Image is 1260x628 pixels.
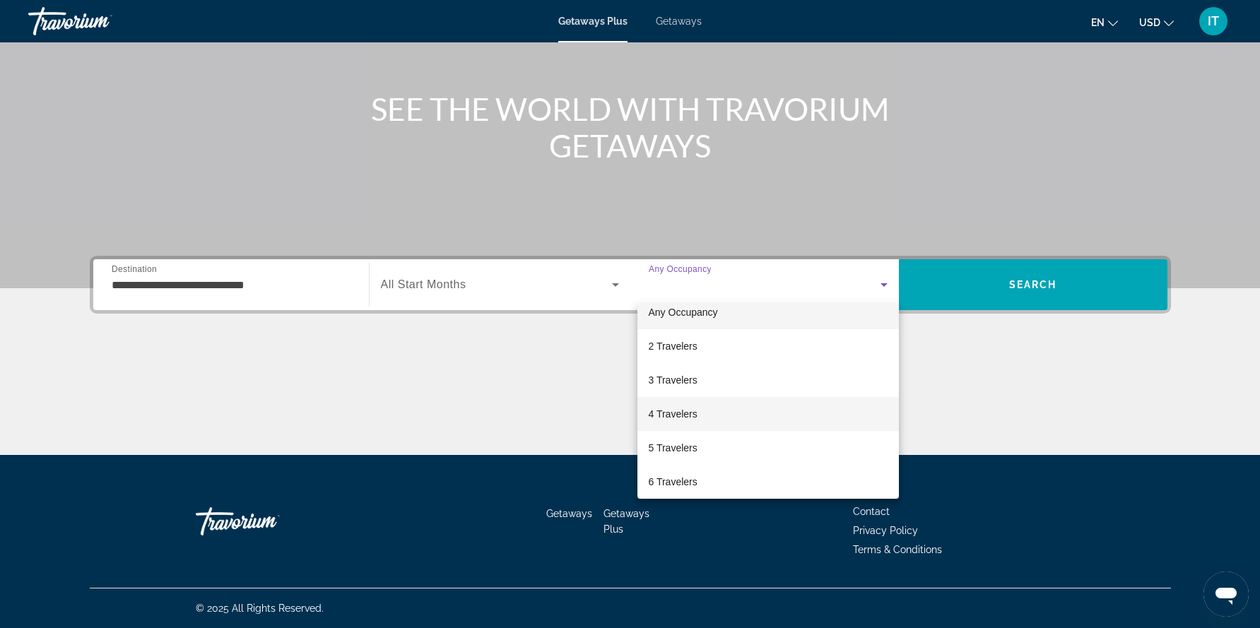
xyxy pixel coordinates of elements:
span: 4 Travelers [649,405,697,422]
span: 3 Travelers [649,372,697,389]
span: Any Occupancy [649,307,718,318]
iframe: Button to launch messaging window [1203,571,1249,617]
span: 2 Travelers [649,338,697,355]
span: 5 Travelers [649,439,697,456]
span: 6 Travelers [649,473,697,490]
